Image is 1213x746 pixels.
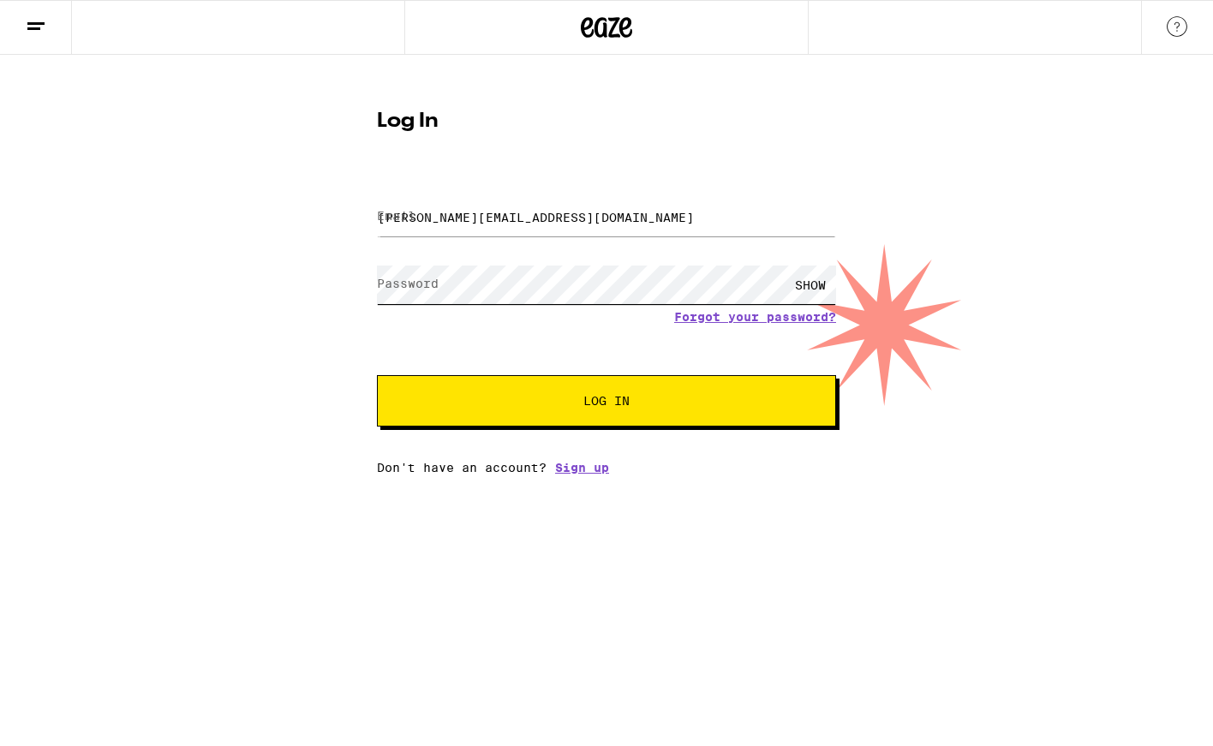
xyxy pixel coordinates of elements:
div: SHOW [785,266,836,304]
a: Sign up [555,461,609,474]
span: Log In [583,395,630,407]
label: Password [377,277,439,290]
button: Log In [377,375,836,427]
a: Forgot your password? [674,310,836,324]
label: Email [377,209,415,223]
div: Don't have an account? [377,461,836,474]
input: Email [377,198,836,236]
span: Help [39,12,75,27]
h1: Log In [377,111,836,132]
